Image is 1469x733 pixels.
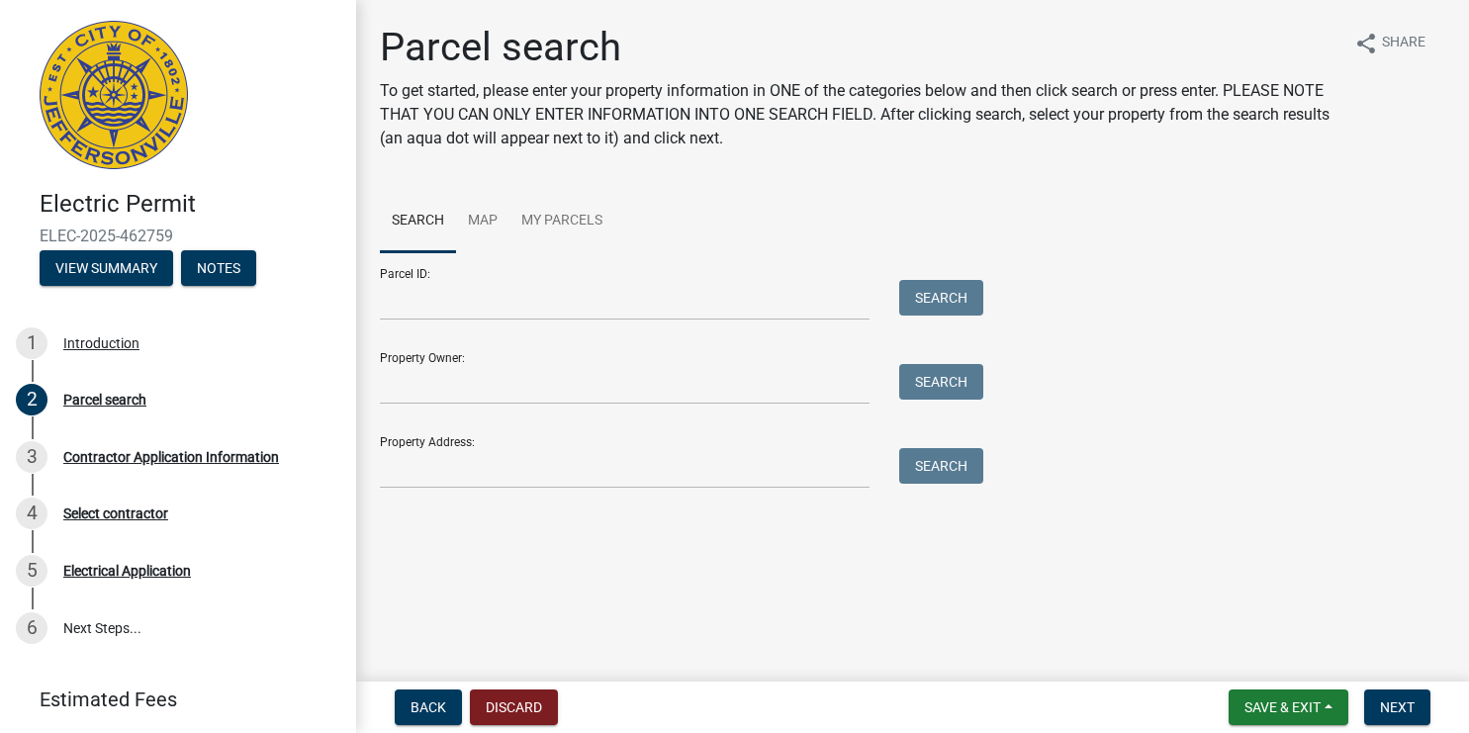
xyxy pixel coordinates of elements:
[1338,24,1441,62] button: shareShare
[1229,689,1348,725] button: Save & Exit
[16,384,47,415] div: 2
[456,190,509,253] a: Map
[40,190,340,219] h4: Electric Permit
[63,506,168,520] div: Select contractor
[63,393,146,407] div: Parcel search
[40,261,173,277] wm-modal-confirm: Summary
[40,21,188,169] img: City of Jeffersonville, Indiana
[509,190,614,253] a: My Parcels
[16,441,47,473] div: 3
[899,280,983,316] button: Search
[1380,699,1415,715] span: Next
[63,336,139,350] div: Introduction
[380,190,456,253] a: Search
[899,364,983,400] button: Search
[1364,689,1430,725] button: Next
[1354,32,1378,55] i: share
[181,250,256,286] button: Notes
[380,79,1338,150] p: To get started, please enter your property information in ONE of the categories below and then cl...
[40,227,317,245] span: ELEC-2025-462759
[16,498,47,529] div: 4
[380,24,1338,71] h1: Parcel search
[40,250,173,286] button: View Summary
[470,689,558,725] button: Discard
[63,564,191,578] div: Electrical Application
[16,327,47,359] div: 1
[899,448,983,484] button: Search
[1382,32,1425,55] span: Share
[411,699,446,715] span: Back
[1244,699,1321,715] span: Save & Exit
[16,555,47,587] div: 5
[181,261,256,277] wm-modal-confirm: Notes
[63,450,279,464] div: Contractor Application Information
[16,680,324,719] a: Estimated Fees
[395,689,462,725] button: Back
[16,612,47,644] div: 6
